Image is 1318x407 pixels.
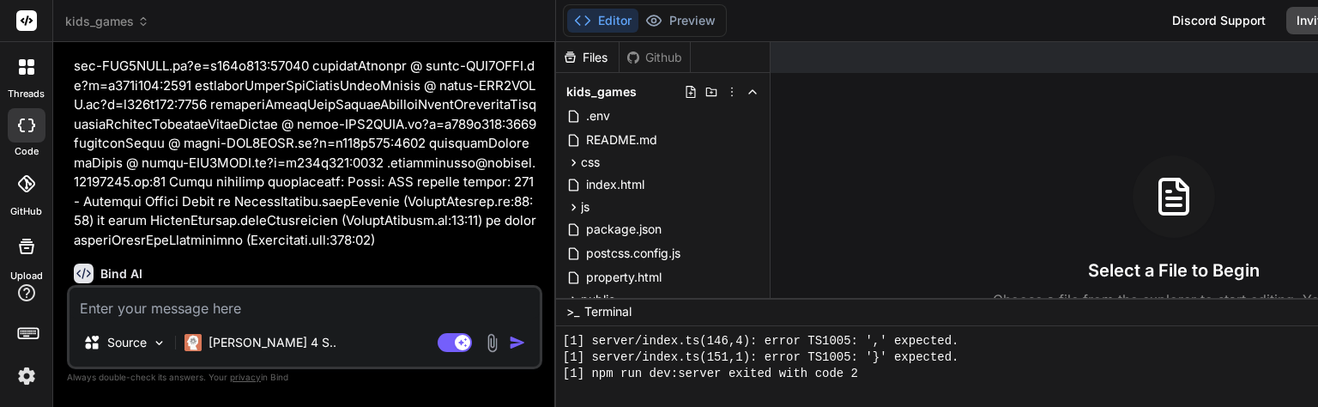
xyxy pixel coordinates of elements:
[67,369,542,386] p: Always double-check its answers. Your in Bind
[10,204,42,219] label: GitHub
[152,336,166,350] img: Pick Models
[1162,7,1276,34] div: Discord Support
[482,333,502,353] img: attachment
[584,243,682,264] span: postcss.config.js
[620,49,690,66] div: Github
[584,174,646,195] span: index.html
[209,334,336,351] p: [PERSON_NAME] 4 S..
[567,9,638,33] button: Editor
[12,361,41,391] img: settings
[584,130,659,150] span: README.md
[563,366,858,382] span: [1] npm run dev:server exited with code 2
[509,334,526,351] img: icon
[8,87,45,101] label: threads
[584,303,632,320] span: Terminal
[581,154,600,171] span: css
[638,9,722,33] button: Preview
[584,106,612,126] span: .env
[563,349,959,366] span: [1] server/index.ts(151,1): error TS1005: '}' expected.
[581,198,589,216] span: js
[556,49,619,66] div: Files
[584,219,663,240] span: package.json
[184,334,202,351] img: Claude 4 Sonnet
[566,83,637,100] span: kids_games
[107,334,147,351] p: Source
[15,144,39,159] label: code
[230,372,261,382] span: privacy
[566,303,579,320] span: >_
[100,265,142,282] h6: Bind AI
[581,291,615,308] span: public
[65,13,149,30] span: kids_games
[1088,258,1260,282] h3: Select a File to Begin
[10,269,43,283] label: Upload
[584,267,663,288] span: property.html
[563,333,959,349] span: [1] server/index.ts(146,4): error TS1005: ',' expected.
